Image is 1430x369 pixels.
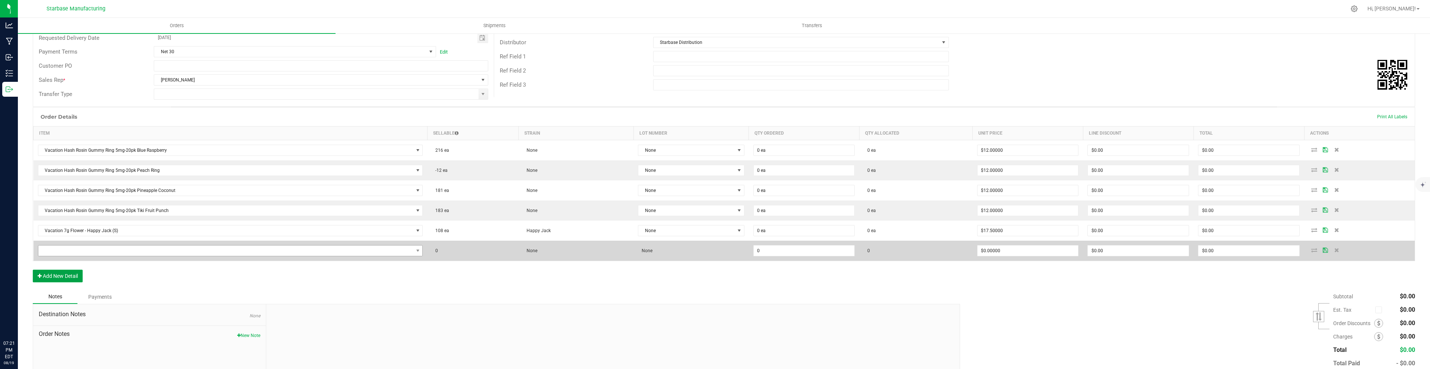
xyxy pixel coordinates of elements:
button: New Note [237,332,260,339]
span: 183 ea [432,208,449,213]
span: Save Order Detail [1320,248,1331,252]
span: - $0.00 [1396,360,1415,367]
input: 0 [754,225,855,236]
span: Destination Notes [39,310,260,319]
th: Sellable [427,126,518,140]
span: Delete Order Detail [1331,147,1342,152]
input: 0 [978,205,1078,216]
span: Sales Rep [39,77,63,83]
span: $0.00 [1400,346,1415,353]
input: 0 [1198,246,1299,256]
input: 0 [978,145,1078,155]
th: Strain [518,126,633,140]
span: Delete Order Detail [1331,167,1342,172]
span: Transfer Type [39,91,72,97]
span: NO DATA FOUND [38,245,423,256]
input: 0 [754,246,855,256]
span: Vacation 7g Flower - Happy Jack (S) [38,225,413,236]
span: Order Discounts [1333,320,1374,326]
inline-svg: Outbound [6,86,13,93]
span: Ref Field 3 [500,81,526,88]
span: Vacation Hash Rosin Gummy Ring 5mg-20pk Peach Ring [38,165,413,176]
p: 08/19 [3,360,15,366]
p: 07:21 PM EDT [3,340,15,360]
input: 0 [754,205,855,216]
span: None [523,248,537,253]
qrcode: 00000183 [1377,60,1407,90]
input: 0 [978,246,1078,256]
span: Ref Field 2 [500,67,526,74]
span: Vacation Hash Rosin Gummy Ring 5mg-20pk Tiki Fruit Punch [38,205,413,216]
input: 0 [1088,165,1189,176]
span: Print All Labels [1377,114,1407,119]
input: 0 [754,165,855,176]
th: Line Discount [1083,126,1194,140]
span: Calculate excise tax [1375,305,1385,315]
span: Save Order Detail [1320,228,1331,232]
input: 0 [978,225,1078,236]
inline-svg: Analytics [6,22,13,29]
div: Notes [33,290,77,304]
input: 0 [1198,165,1299,176]
inline-svg: Inbound [6,54,13,61]
span: Est. Tax [1333,307,1372,313]
span: Distributor [500,39,526,46]
input: 0 [1088,225,1189,236]
inline-svg: Manufacturing [6,38,13,45]
span: 108 ea [432,228,449,233]
span: Order Notes [39,330,260,338]
span: 0 [432,248,438,253]
span: Subtotal [1333,293,1353,299]
a: Orders [18,18,336,33]
button: Add New Detail [33,270,83,282]
inline-svg: Inventory [6,70,13,77]
span: $0.00 [1400,306,1415,313]
span: None [638,145,734,155]
th: Lot Number [633,126,749,140]
input: 0 [754,185,855,196]
span: None [523,188,537,193]
span: Save Order Detail [1320,208,1331,212]
span: None [638,225,734,236]
span: Delete Order Detail [1331,187,1342,192]
input: 0 [1198,145,1299,155]
span: Toggle calendar [477,33,488,43]
span: Vacation Hash Rosin Gummy Ring 5mg-20pk Pineapple Coconut [38,185,413,196]
span: 0 ea [864,208,876,213]
input: 0 [1088,205,1189,216]
h1: Order Details [41,114,77,120]
span: Charges [1333,334,1374,340]
th: Unit Price [973,126,1083,140]
span: None [523,208,537,213]
th: Qty Allocated [859,126,972,140]
span: 0 ea [864,148,876,153]
span: Starbase Distribution [654,37,939,48]
input: 0 [1088,185,1189,196]
span: Total Paid [1333,360,1360,367]
span: [PERSON_NAME] [154,75,478,85]
span: $0.00 [1400,320,1415,327]
span: Net 30 [154,46,426,57]
span: Delete Order Detail [1331,228,1342,232]
span: Requested Delivery Date [39,35,99,41]
span: 181 ea [432,188,449,193]
span: Vacation Hash Rosin Gummy Ring 5mg-20pk Blue Raspberry [38,145,413,155]
span: Shipments [473,22,516,29]
input: 0 [1198,205,1299,216]
span: 0 ea [864,168,876,173]
span: Happy Jack [523,228,551,233]
span: $0.00 [1400,293,1415,300]
span: 0 [864,248,870,253]
span: Delete Order Detail [1331,248,1342,252]
span: Transfers [792,22,832,29]
span: -12 ea [432,168,448,173]
img: Scan me! [1377,60,1407,90]
div: Manage settings [1350,5,1359,12]
span: Starbase Manufacturing [47,6,105,12]
span: None [523,168,537,173]
span: Payment Terms [39,48,77,55]
span: 0 ea [864,228,876,233]
span: None [523,148,537,153]
input: 0 [978,165,1078,176]
th: Actions [1304,126,1415,140]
